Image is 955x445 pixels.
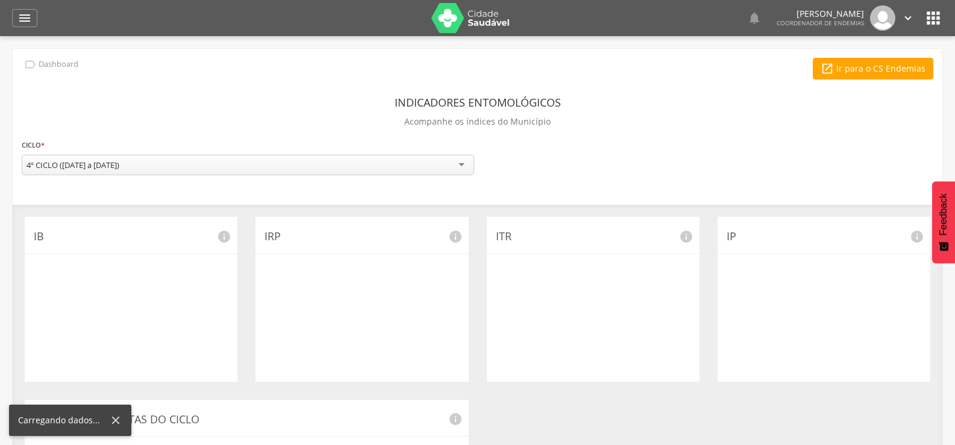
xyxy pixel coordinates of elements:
[938,193,949,235] span: Feedback
[404,113,551,130] p: Acompanhe os índices do Município
[12,9,37,27] a: 
[23,58,37,71] i: 
[217,229,231,244] i: info
[27,160,119,170] div: 4º CICLO ([DATE] a [DATE])
[18,414,109,426] div: Carregando dados...
[34,412,460,428] p: Histórico de Visitas do Ciclo
[924,8,943,28] i: 
[821,62,834,75] i: 
[22,138,45,152] label: Ciclo
[265,229,459,244] p: IRP
[496,229,690,244] p: ITR
[813,58,933,79] a: Ir para o CS Endemias
[448,412,463,426] i: info
[39,60,78,69] p: Dashboard
[34,229,228,244] p: IB
[932,181,955,263] button: Feedback - Mostrar pesquisa
[777,10,864,18] p: [PERSON_NAME]
[777,19,864,27] span: Coordenador de Endemias
[17,11,32,25] i: 
[910,229,924,244] i: info
[679,229,694,244] i: info
[901,5,915,31] a: 
[747,11,762,25] i: 
[901,11,915,25] i: 
[448,229,463,244] i: info
[395,92,561,113] header: Indicadores Entomológicos
[727,229,921,244] p: IP
[747,5,762,31] a: 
